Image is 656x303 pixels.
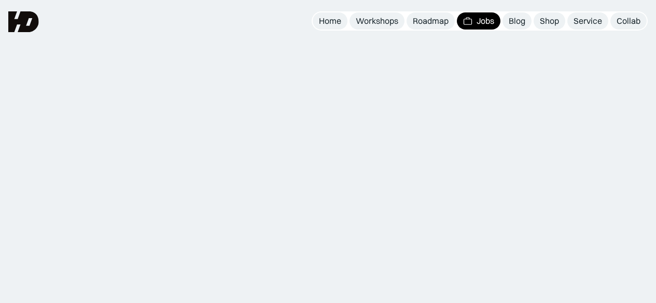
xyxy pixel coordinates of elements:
div: Home [319,16,341,26]
a: Workshops [350,12,404,30]
a: Home [313,12,347,30]
a: Roadmap [407,12,455,30]
a: Blog [503,12,532,30]
div: Jobs [477,16,494,26]
a: Jobs [457,12,500,30]
div: Collab [617,16,640,26]
div: Roadmap [413,16,449,26]
a: Service [567,12,608,30]
div: Workshops [356,16,398,26]
a: Shop [534,12,565,30]
div: Blog [509,16,525,26]
div: Shop [540,16,559,26]
a: Collab [610,12,647,30]
div: Service [574,16,602,26]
